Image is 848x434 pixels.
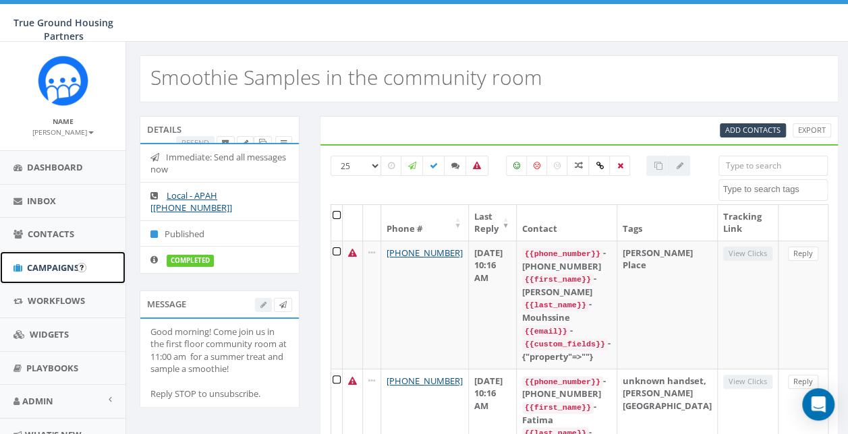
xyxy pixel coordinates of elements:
[725,125,781,135] span: CSV files only
[150,189,232,214] a: Local - APAH [[PHONE_NUMBER]]
[38,55,88,106] img: Rally_Corp_Logo_1.png
[387,247,463,259] a: [PHONE_NUMBER]
[522,274,594,286] code: {{first_name}}
[27,195,56,207] span: Inbox
[469,241,517,369] td: [DATE] 10:16 AM
[32,127,94,137] small: [PERSON_NAME]
[522,299,589,311] code: {{last_name}}
[150,66,542,88] h2: Smoothie Samples in the community room
[32,125,94,137] a: [PERSON_NAME]
[725,125,781,135] span: Add Contacts
[27,261,79,274] span: Campaigns
[281,137,287,148] span: View Campaign Delivery Statistics
[167,255,214,267] label: completed
[720,123,786,137] a: Add Contacts
[788,375,818,389] a: Reply
[522,376,603,388] code: {{phone_number}}
[150,230,165,239] i: Published
[22,395,53,407] span: Admin
[150,325,289,400] div: Good morning! Come join us in the first floor community room at 11:00 am for a summer treat and s...
[222,137,229,148] span: Archive Campaign
[609,156,630,176] label: Removed
[522,325,570,338] code: {{email}}
[140,144,299,183] li: Immediate: Send all messages now
[526,156,548,176] label: Negative
[140,116,300,143] div: Details
[788,247,818,261] a: Reply
[522,400,611,426] div: - Fatima
[522,402,594,414] code: {{first_name}}
[27,161,83,173] span: Dashboard
[546,156,568,176] label: Neutral
[444,156,467,176] label: Replied
[259,137,266,148] span: Clone Campaign
[522,338,608,350] code: {{custom_fields}}
[422,156,445,176] label: Delivered
[522,272,611,298] div: - [PERSON_NAME]
[140,290,300,317] div: Message
[718,156,828,176] input: Type to search
[150,153,166,162] i: Immediate: Send all messages now
[522,375,611,400] div: - [PHONE_NUMBER]
[522,247,611,272] div: - [PHONE_NUMBER]
[522,248,603,260] code: {{phone_number}}
[465,156,488,176] label: Bounced
[401,156,424,176] label: Sending
[588,156,611,176] label: Link Clicked
[77,263,86,272] input: Submit
[506,156,528,176] label: Positive
[802,388,835,421] div: Open Intercom Messenger
[140,220,299,247] li: Published
[617,241,718,369] td: [PERSON_NAME] Place
[718,205,779,241] th: Tracking Link
[381,205,469,241] th: Phone #: activate to sort column ascending
[617,205,718,241] th: Tags
[522,324,611,338] div: -
[469,205,517,241] th: Last Reply: activate to sort column ascending
[380,156,402,176] label: Pending
[28,228,74,240] span: Contacts
[517,205,617,241] th: Contact
[28,294,85,307] span: Workflows
[522,337,611,363] div: - {"property"=>""}
[26,362,78,374] span: Playbooks
[279,299,287,309] span: Send Test Message
[723,183,827,195] textarea: Search
[13,16,113,42] span: True Ground Housing Partners
[242,137,248,148] span: Edit Campaign Title
[53,117,74,126] small: Name
[567,156,590,176] label: Mixed
[522,298,611,323] div: - Mouhssine
[30,328,69,340] span: Widgets
[387,375,463,387] a: [PHONE_NUMBER]
[793,123,831,137] a: Export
